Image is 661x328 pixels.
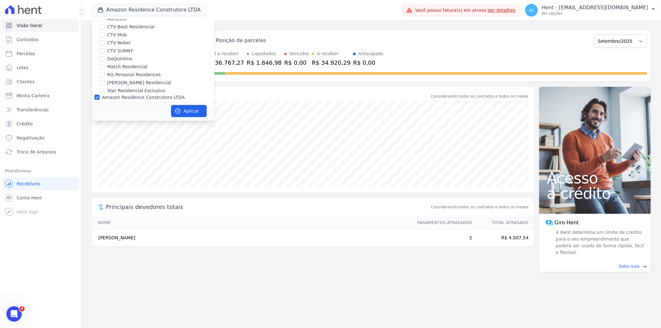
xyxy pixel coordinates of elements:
p: Ver opções [542,11,648,16]
a: Negativação [3,131,79,144]
label: ÁUREOS [107,16,126,22]
div: Liquidados [252,50,276,57]
label: CTV Beat Residencial [107,24,154,30]
label: CTV Mob [107,32,127,38]
button: Hi Hent - [EMAIL_ADDRESS][DOMAIN_NAME] Ver opções [520,1,661,19]
span: Principais devedores totais [106,203,430,211]
label: [PERSON_NAME] Residencial [107,79,171,86]
span: Crédito [17,121,33,127]
a: Troca de Arquivos [3,145,79,158]
div: Saldo devedor total [106,92,430,101]
iframe: Intercom live chat [6,306,22,322]
label: CTV Nobel [107,40,130,46]
span: Lotes [17,64,29,71]
label: Star Residencial Exclusivo [107,87,165,94]
span: Clientes [17,78,34,85]
a: Visão Geral [3,19,79,32]
td: [PERSON_NAME] [92,229,411,247]
div: Considerando todos os contratos e todos os meses [431,93,529,99]
div: Antecipado [358,50,383,57]
p: Hent - [EMAIL_ADDRESS][DOMAIN_NAME] [542,4,648,11]
span: Transferências [17,107,49,113]
div: Vencidos [289,50,309,57]
span: Recebíveis [17,181,41,187]
span: Contratos [17,36,38,43]
span: Negativação [17,135,45,141]
span: a crédito [547,186,643,201]
span: Giro Hent [554,219,579,227]
a: Conta Hent [3,191,79,204]
label: RG Personal Residences [107,71,161,78]
div: A receber [317,50,338,57]
span: 8 [19,306,25,311]
td: R$ 4.507,54 [472,229,534,247]
a: Ver detalhes [487,8,516,13]
a: Minha Carteira [3,89,79,102]
span: Hi [529,8,534,12]
label: CTV SUNNY [107,48,133,54]
div: R$ 0,00 [353,58,383,67]
div: Posição de parcelas [216,37,266,44]
a: Clientes [3,75,79,88]
a: Transferências [3,103,79,116]
th: Nome [92,216,411,229]
a: Contratos [3,33,79,46]
span: A Hent determina um limite de crédito para o seu empreendimento que poderá ser usado de forma ráp... [554,229,644,256]
span: Parcelas [17,50,35,57]
span: Conta Hent [17,195,42,201]
span: Troca de Arquivos [17,149,56,155]
div: Total a receber [205,50,244,57]
span: Acesso [547,170,643,186]
span: east [642,264,647,269]
span: Minha Carteira [17,93,49,99]
th: Pagamentos Atrasados [411,216,472,229]
div: Plataformas [5,167,76,175]
button: Amazon Residence Construtora LTDA [92,4,206,16]
div: R$ 36.767,27 [205,58,244,67]
span: Considerando todos os contratos e todos os meses [431,204,529,210]
a: Lotes [3,61,79,74]
td: 2 [411,229,472,247]
span: Visão Geral [17,22,42,29]
th: Total Atrasado [472,216,534,229]
label: GoQuintino [107,56,132,62]
span: Você possui fatura(s) em atraso. [415,7,516,14]
button: Aplicar [171,105,207,117]
a: Recebíveis [3,177,79,190]
a: Saiba mais east [543,264,647,269]
div: R$ 34.920,29 [312,58,350,67]
a: Parcelas [3,47,79,60]
div: R$ 1.846,98 [247,58,282,67]
span: Saiba mais [619,264,640,269]
a: Crédito [3,117,79,130]
label: Amazon Residence Construtora LTDA [102,95,185,100]
div: R$ 0,00 [284,58,309,67]
label: Match Residencial [107,63,148,70]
